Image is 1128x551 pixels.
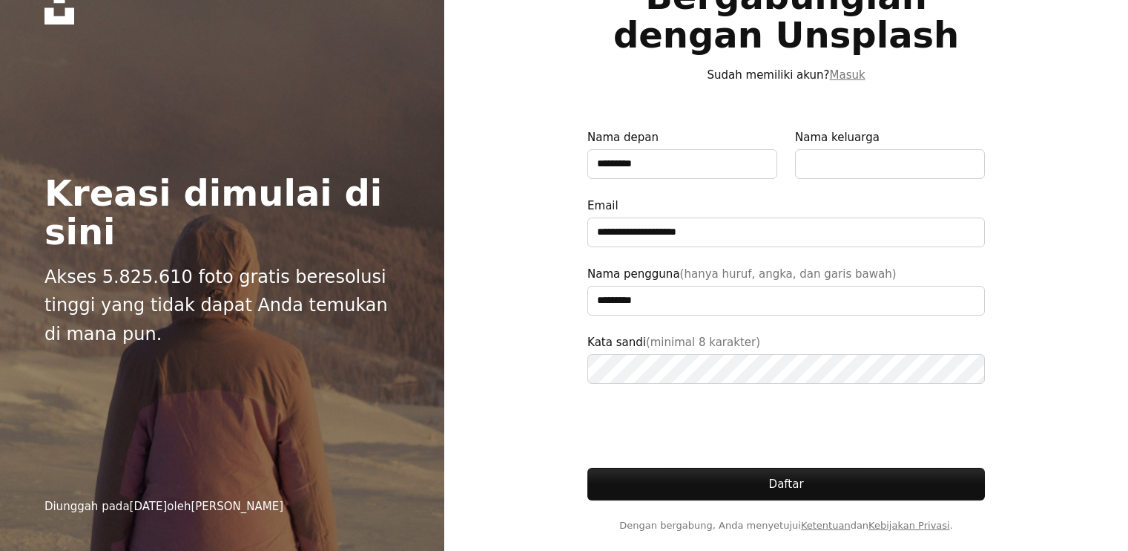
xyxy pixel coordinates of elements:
[801,520,851,531] a: Ketentuan
[587,354,985,384] input: Kata sandi(minimal 8 karakter)
[130,500,168,513] time: 20 Februari 2025 pukul 07.10.00 WIB
[587,265,985,316] label: Nama pengguna
[44,174,400,251] h2: Kreasi dimulai di sini
[587,149,777,179] input: Nama depan
[587,218,985,247] input: Email
[587,66,985,84] p: Sudah memiliki akun?
[44,263,400,348] p: Akses 5.825.610 foto gratis beresolusi tinggi yang tidak dapat Anda temukan di mana pun.
[44,498,283,515] div: Diunggah pada oleh [PERSON_NAME]
[646,336,760,349] span: (minimal 8 karakter)
[830,68,865,82] a: Masuk
[680,267,897,281] span: (hanya huruf, angka, dan garis bawah)
[587,468,985,501] button: Daftar
[587,197,985,247] label: Email
[868,520,950,531] a: Kebijakan Privasi
[587,518,985,533] span: Dengan bergabung, Anda menyetujui dan .
[587,333,985,384] label: Kata sandi
[795,128,985,179] label: Nama keluarga
[795,149,985,179] input: Nama keluarga
[587,286,985,316] input: Nama pengguna(hanya huruf, angka, dan garis bawah)
[587,128,777,179] label: Nama depan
